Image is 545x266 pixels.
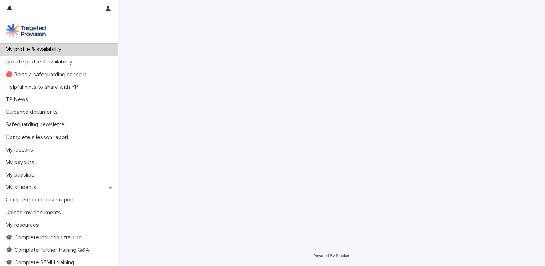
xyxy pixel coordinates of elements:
p: 🎓 Complete further training Q&A [3,247,95,254]
p: 🎓 Complete induction training [3,234,87,241]
p: Safeguarding newsletter [3,121,72,128]
p: Upload my documents [3,209,67,216]
p: My profile & availability [3,46,67,53]
p: Complete conclusive report [3,196,80,203]
p: My resources [3,222,45,229]
p: 🎓 Complete SEMH training [3,259,80,266]
p: Update profile & availability [3,58,78,65]
p: Helpful hints to share with YP [3,84,84,91]
p: 🔴 Raise a safeguarding concern [3,71,92,78]
p: Guidance documents [3,109,63,116]
p: My students [3,184,42,191]
p: My payslips [3,172,40,178]
p: My lessons [3,147,39,153]
a: Powered By Stacker [313,254,349,258]
p: TP News [3,96,34,103]
img: M5nRWzHhSzIhMunXDL62 [6,23,46,37]
p: Complete a lesson report [3,134,75,141]
p: My payouts [3,159,40,166]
